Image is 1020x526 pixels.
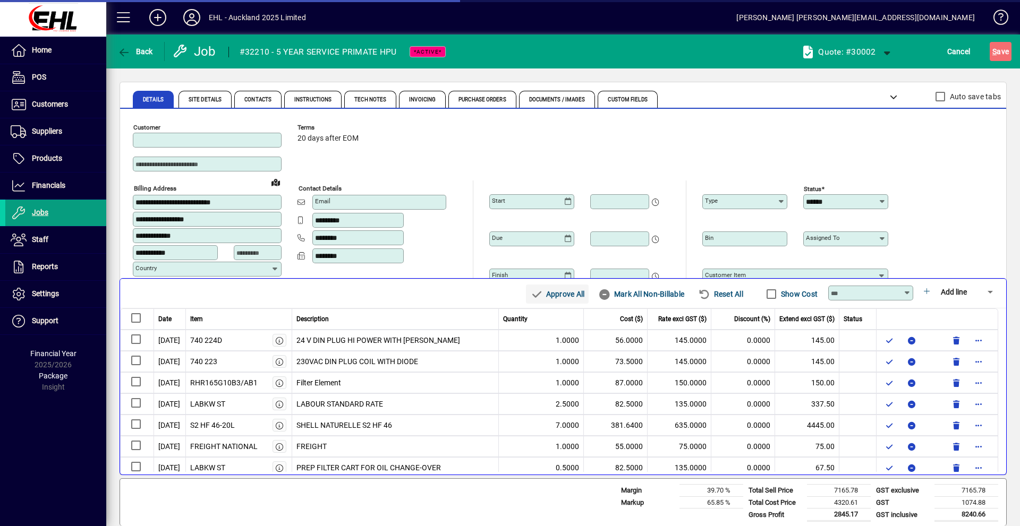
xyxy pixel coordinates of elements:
button: Approve All [526,284,589,304]
td: GST exclusive [871,485,934,497]
td: 24 V DIN PLUG HI POWER WITH [PERSON_NAME] [292,330,499,351]
mat-label: Country [135,264,157,272]
span: Reset All [698,286,743,303]
span: Settings [32,289,59,298]
span: Documents / Images [529,97,585,102]
td: 381.6400 [584,415,648,436]
td: 65.85 % [679,496,743,508]
td: [DATE] [154,415,186,436]
span: Date [158,314,172,324]
a: Home [5,37,106,64]
div: #32210 - 5 YEAR SERVICE PRIMATE HPU [240,44,397,61]
span: Back [117,47,153,56]
div: LABKW ST [190,462,225,473]
td: 7165.78 [807,485,871,497]
span: Rate excl GST ($) [658,314,707,324]
span: Cost ($) [620,314,643,324]
a: Suppliers [5,118,106,145]
div: 740 224D [190,335,222,346]
td: [DATE] [154,372,186,393]
div: [PERSON_NAME] [PERSON_NAME][EMAIL_ADDRESS][DOMAIN_NAME] [736,9,975,26]
span: Reports [32,262,58,271]
td: 75.0000 [648,436,711,457]
span: Extend excl GST ($) [779,314,835,324]
button: Save [990,42,1011,61]
td: 150.0000 [648,372,711,393]
td: SHELL NATURELLE S2 HF 46 [292,415,499,436]
td: 7165.78 [934,485,998,497]
td: 0.0000 [711,351,775,372]
td: 0.0000 [711,436,775,457]
span: Staff [32,235,48,244]
td: PREP FILTER CART FOR OIL CHANGE-OVER [292,457,499,478]
span: Description [296,314,329,324]
mat-label: Bin [705,234,713,242]
span: Customers [32,100,68,108]
mat-label: Start [492,197,505,204]
button: More options [970,332,987,349]
td: Filter Element [292,372,499,393]
span: Tech Notes [354,97,386,102]
td: [DATE] [154,351,186,372]
div: FREIGHT NATIONAL [190,441,258,452]
td: 145.00 [775,330,839,351]
span: Cancel [947,43,971,60]
a: Staff [5,227,106,253]
button: More options [970,395,987,412]
span: Financials [32,181,65,189]
td: Total Sell Price [743,485,807,497]
td: Gross Profit [743,508,807,521]
td: 145.0000 [648,330,711,351]
div: S2 HF 46-20L [190,420,235,431]
td: 8240.66 [934,508,998,521]
td: Margin [616,485,679,497]
mat-label: Due [492,234,503,242]
span: 1.0000 [556,335,579,346]
td: Total Cost Price [743,496,807,508]
button: Profile [175,8,209,27]
button: Mark All Non-Billable [594,284,688,304]
span: Item [190,314,203,324]
td: 0.0000 [711,415,775,436]
td: 2845.17 [807,508,871,521]
div: Quote: #30002 [818,44,875,61]
span: Site Details [189,97,222,102]
td: [DATE] [154,436,186,457]
td: 4320.61 [807,496,871,508]
div: 740 223 [190,356,217,367]
span: 1.0000 [556,377,579,389]
span: Products [32,154,62,162]
td: 230VAC DIN PLUG COIL WITH DIODE [292,351,499,372]
td: 635.0000 [648,415,711,436]
div: EHL - Auckland 2025 Limited [209,9,306,26]
td: 135.0000 [648,393,711,415]
span: Approve All [530,286,584,303]
mat-label: Finish [492,271,508,279]
span: Status [844,314,862,324]
mat-label: Email [315,197,330,205]
span: Purchase Orders [458,97,506,102]
td: 135.0000 [648,457,711,478]
app-page-header-button: Back [106,42,165,61]
mat-label: Type [705,197,718,204]
span: Instructions [294,97,331,102]
span: 20 days after EOM [297,134,359,143]
span: Contacts [244,97,271,102]
a: Knowledge Base [985,2,1007,37]
span: 0.5000 [556,462,579,473]
td: [DATE] [154,393,186,415]
span: S [992,47,997,56]
div: LABKW ST [190,399,225,410]
td: 82.5000 [584,457,648,478]
td: GST inclusive [871,508,934,521]
button: Add [141,8,175,27]
span: 1.0000 [556,356,579,367]
td: 4445.00 [775,415,839,436]
span: Support [32,316,58,325]
span: Terms [297,124,361,131]
span: Jobs [32,208,48,217]
button: More options [970,353,987,370]
td: 1074.88 [934,496,998,508]
td: 145.00 [775,351,839,372]
mat-label: Assigned to [806,234,840,242]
